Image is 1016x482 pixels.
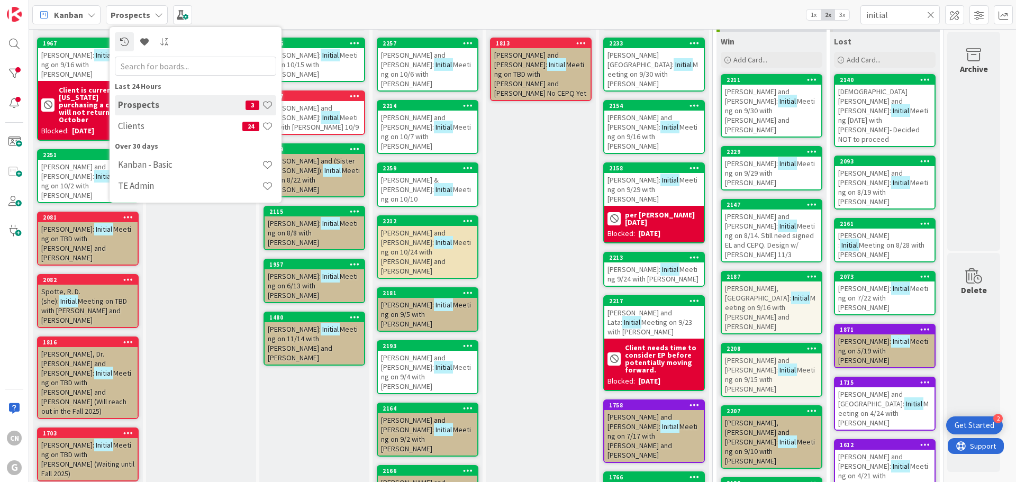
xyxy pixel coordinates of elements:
span: Meeting on 11/14 with [PERSON_NAME] and [PERSON_NAME] [268,324,358,362]
span: 24 [242,122,259,131]
mark: Initial [94,223,113,235]
mark: Initial [778,363,797,376]
span: Meeting on 9/16 with [PERSON_NAME] [607,122,697,151]
h4: Prospects [118,99,246,110]
div: 2187[PERSON_NAME], [GEOGRAPHIC_DATA]:InitialMeeting on 9/16 with [PERSON_NAME] and [PERSON_NAME] [722,272,821,333]
span: [PERSON_NAME] and [PERSON_NAME]: [725,87,790,106]
div: 2164 [378,404,477,413]
mark: Initial [660,420,679,432]
div: 2214 [383,102,477,110]
div: 2217[PERSON_NAME] and Lata:InitialMeeting on 9/23 with [PERSON_NAME] [604,296,704,339]
div: Get Started [955,420,994,431]
div: 2147[PERSON_NAME] and [PERSON_NAME]:InitialMeeting on 8/14. Still need signed EL and CEPQ. Design... [722,200,821,261]
h4: TE Admin [118,180,262,191]
mark: Initial [434,121,453,133]
span: Meeting on TBD with [PERSON_NAME] and [PERSON_NAME] [41,224,131,262]
span: Meeting on 7/17 with [PERSON_NAME] and [PERSON_NAME] [607,422,697,460]
div: 2207 [722,406,821,416]
span: Meeting on TBD with [PERSON_NAME] and [PERSON_NAME] (Will reach out in the Fall 2025) [41,368,131,416]
span: Meeting with [PERSON_NAME] 10/9 [268,113,359,132]
span: Lost [834,36,851,47]
div: 2229 [722,147,821,157]
span: [PERSON_NAME]: [381,300,434,310]
span: Meeting on 9/16 with [PERSON_NAME] [41,50,131,79]
span: [PERSON_NAME], Dr. [PERSON_NAME] and [PERSON_NAME]: [41,349,106,378]
mark: Initial [434,361,453,373]
span: [PERSON_NAME] and [PERSON_NAME]: [268,103,332,122]
span: [PERSON_NAME] and [PERSON_NAME]: [381,113,446,132]
span: Meeting on 10/6 with [PERSON_NAME] [381,60,471,88]
mark: Initial [660,121,679,133]
span: [PERSON_NAME]: [268,324,321,334]
div: 2181[PERSON_NAME]:InitialMeeting on 9/5 with [PERSON_NAME] [378,288,477,331]
div: 1967 [38,39,138,48]
span: [PERSON_NAME]: [41,50,94,60]
div: 2161[PERSON_NAME] :InitialMeeting on 8/28 with [PERSON_NAME] [835,219,935,261]
span: [DEMOGRAPHIC_DATA][PERSON_NAME] and [PERSON_NAME]: [838,87,908,115]
span: Meeting on 9/30 with [PERSON_NAME] [607,60,698,88]
div: 2227 [269,93,364,100]
div: 2081 [43,214,138,221]
mark: Initial [891,176,910,188]
span: Meeting on TBD with [PERSON_NAME] and [PERSON_NAME] No CEPQ Yet [494,60,586,98]
div: 2166 [378,466,477,476]
div: [DATE] [72,125,94,137]
mark: Initial [94,367,113,379]
div: 2251 [38,150,138,160]
span: Meeting on 8/28 with [PERSON_NAME] [838,240,924,259]
div: 1758[PERSON_NAME] and [PERSON_NAME]:InitialMeeting on 7/17 with [PERSON_NAME] and [PERSON_NAME] [604,401,704,462]
span: [PERSON_NAME], [GEOGRAPHIC_DATA]: [725,284,791,303]
div: 2158[PERSON_NAME]:InitialMeeting on 9/29 with [PERSON_NAME] [604,163,704,206]
div: 1967[PERSON_NAME]:InitialMeeting on 9/16 with [PERSON_NAME] [38,39,138,81]
span: Add Card... [733,55,767,65]
div: 2073 [840,273,935,280]
span: Kanban [54,8,83,21]
div: 2256 [265,39,364,48]
span: [PERSON_NAME] and [PERSON_NAME]: [607,113,672,132]
span: [PERSON_NAME]: [838,337,891,346]
div: 1703 [43,430,138,437]
mark: Initial [94,170,113,182]
mark: Initial [321,111,340,123]
div: 2187 [727,273,821,280]
div: 1813 [491,39,591,48]
div: 2073 [835,272,935,281]
div: 2140 [840,76,935,84]
span: [PERSON_NAME] and [PERSON_NAME]: [41,162,106,181]
div: 1813[PERSON_NAME] and [PERSON_NAME]:InitialMeeting on TBD with [PERSON_NAME] and [PERSON_NAME] No... [491,39,591,100]
div: 2257 [378,39,477,48]
div: 2154[PERSON_NAME] and [PERSON_NAME]:InitialMeeting on 9/16 with [PERSON_NAME] [604,101,704,153]
mark: Initial [434,298,453,311]
span: Meeting on 9/29 with [PERSON_NAME] [607,175,697,204]
div: 1715 [835,378,935,387]
span: Meeting on 8/22 with [PERSON_NAME] [268,166,360,194]
div: Blocked: [607,228,635,239]
div: 2115 [269,208,364,215]
div: 1871 [840,326,935,333]
mark: Initial [323,164,342,176]
span: Meeting on 9/15 with [PERSON_NAME] [725,365,815,394]
div: 1957 [269,261,364,268]
div: 1715 [840,379,935,386]
span: Meeting on TBD with [PERSON_NAME] and [PERSON_NAME] [41,296,127,325]
div: 1816[PERSON_NAME], Dr. [PERSON_NAME] and [PERSON_NAME]:InitialMeeting on TBD with [PERSON_NAME] a... [38,338,138,418]
div: 1871[PERSON_NAME]:InitialMeeting on 5/19 with [PERSON_NAME] [835,325,935,367]
div: 2214[PERSON_NAME] and [PERSON_NAME]:InitialMeeting on 10/7 with [PERSON_NAME] [378,101,477,153]
div: 1758 [604,401,704,410]
div: 2257 [383,40,477,47]
div: 2229[PERSON_NAME]:InitialMeeting on 9/29 with [PERSON_NAME] [722,147,821,189]
div: Blocked: [41,125,69,137]
mark: Initial [891,460,910,472]
div: 2214 [378,101,477,111]
span: 3 [246,101,259,110]
span: Meeting on 9/2 with [PERSON_NAME] [381,425,471,453]
div: 1967 [43,40,138,47]
span: Meeting on 10/24 with [PERSON_NAME] and [PERSON_NAME] [381,238,471,276]
span: [PERSON_NAME] and [PERSON_NAME]: [381,353,446,372]
div: 2140[DEMOGRAPHIC_DATA][PERSON_NAME] and [PERSON_NAME]:InitialMeeting [DATE] with [PERSON_NAME]- D... [835,75,935,146]
div: 2082Spotte, R. D. (she):InitialMeeting on TBD with [PERSON_NAME] and [PERSON_NAME] [38,275,138,327]
mark: Initial [660,174,679,186]
span: Meeting on 10/15 with [PERSON_NAME] [268,50,358,79]
mark: Initial [791,292,810,304]
mark: Initial [891,104,910,116]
